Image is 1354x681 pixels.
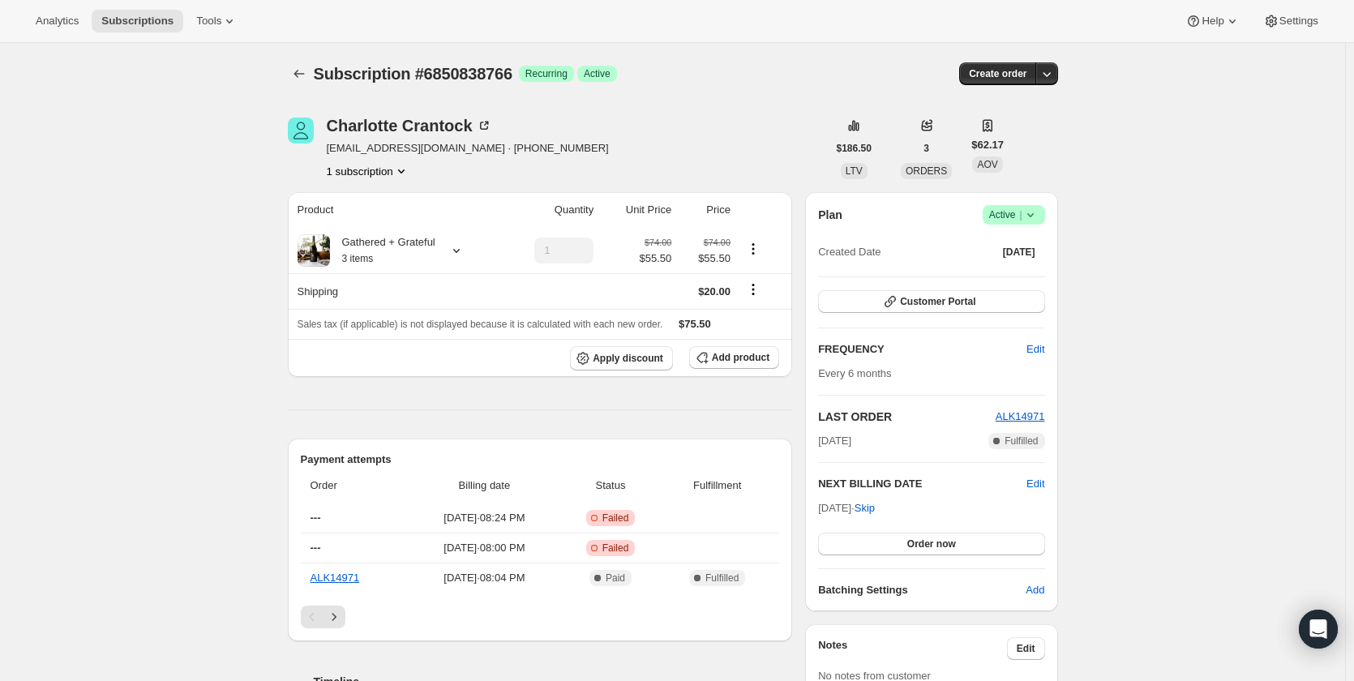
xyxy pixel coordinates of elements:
a: ALK14971 [996,410,1045,422]
span: Customer Portal [900,295,975,308]
th: Price [676,192,735,228]
span: Edit [1026,341,1044,358]
span: Add [1026,582,1044,598]
h2: Payment attempts [301,452,780,468]
span: [DATE] · 08:04 PM [413,570,556,586]
th: Unit Price [598,192,676,228]
span: Every 6 months [818,367,891,379]
div: Charlotte Crantock [327,118,492,134]
th: Product [288,192,502,228]
span: $75.50 [679,318,711,330]
button: Settings [1253,10,1328,32]
span: Created Date [818,244,881,260]
span: --- [311,512,321,524]
span: 3 [923,142,929,155]
span: $20.00 [698,285,731,298]
button: Tools [186,10,247,32]
span: Add product [712,351,769,364]
span: AOV [977,159,997,170]
h3: Notes [818,637,1007,660]
h6: Batching Settings [818,582,1026,598]
span: [DATE] · 08:24 PM [413,510,556,526]
span: Recurring [525,67,568,80]
span: Help [1202,15,1223,28]
button: Add product [689,346,779,369]
button: Subscriptions [92,10,183,32]
span: Skip [855,500,875,516]
span: Settings [1279,15,1318,28]
span: Subscription #6850838766 [314,65,512,83]
button: Product actions [327,163,409,179]
button: Customer Portal [818,290,1044,313]
span: Paid [606,572,625,585]
button: Create order [959,62,1036,85]
span: Failed [602,542,629,555]
button: Order now [818,533,1044,555]
button: Edit [1007,637,1045,660]
th: Shipping [288,273,502,309]
button: [DATE] [993,241,1045,263]
span: Order now [907,538,956,550]
span: [DATE] [818,433,851,449]
span: LTV [846,165,863,177]
h2: NEXT BILLING DATE [818,476,1026,492]
th: Order [301,468,408,503]
button: Skip [845,495,885,521]
small: 3 items [342,253,374,264]
button: ALK14971 [996,409,1045,425]
span: Fulfillment [665,478,769,494]
span: ORDERS [906,165,947,177]
span: Tools [196,15,221,28]
span: [DATE] · 08:00 PM [413,540,556,556]
button: Analytics [26,10,88,32]
button: Edit [1017,336,1054,362]
span: Fulfilled [705,572,739,585]
span: Active [584,67,611,80]
button: 3 [914,137,939,160]
span: Fulfilled [1005,435,1038,448]
span: Billing date [413,478,556,494]
a: ALK14971 [311,572,360,584]
h2: Plan [818,207,842,223]
span: Edit [1017,642,1035,655]
button: Next [323,606,345,628]
th: Quantity [502,192,598,228]
span: Charlotte Crantock [288,118,314,143]
button: Apply discount [570,346,673,370]
div: Gathered + Grateful [330,234,435,267]
h2: LAST ORDER [818,409,996,425]
span: Status [566,478,655,494]
span: [DATE] · [818,502,875,514]
span: $55.50 [639,251,671,267]
small: $74.00 [645,238,671,247]
span: $55.50 [681,251,731,267]
span: [EMAIL_ADDRESS][DOMAIN_NAME] · [PHONE_NUMBER] [327,140,609,156]
span: $62.17 [971,137,1004,153]
span: Failed [602,512,629,525]
button: Help [1176,10,1249,32]
span: [DATE] [1003,246,1035,259]
button: Shipping actions [740,281,766,298]
span: Create order [969,67,1026,80]
small: $74.00 [704,238,731,247]
span: Subscriptions [101,15,174,28]
button: $186.50 [827,137,881,160]
span: | [1019,208,1022,221]
span: Sales tax (if applicable) is not displayed because it is calculated with each new order. [298,319,663,330]
button: Edit [1026,476,1044,492]
button: Add [1016,577,1054,603]
div: Open Intercom Messenger [1299,610,1338,649]
img: product img [298,234,330,267]
span: --- [311,542,321,554]
nav: Pagination [301,606,780,628]
h2: FREQUENCY [818,341,1026,358]
span: Active [989,207,1039,223]
span: Analytics [36,15,79,28]
span: Apply discount [593,352,663,365]
span: $186.50 [837,142,872,155]
button: Product actions [740,240,766,258]
button: Subscriptions [288,62,311,85]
